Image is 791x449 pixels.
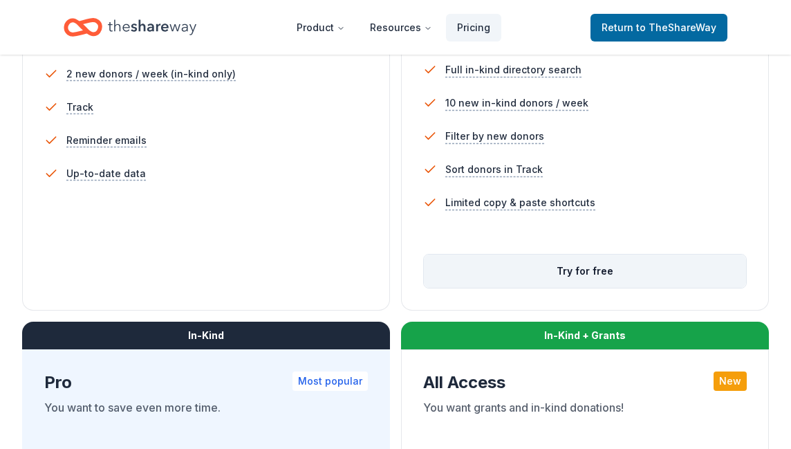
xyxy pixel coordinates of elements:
span: Filter by new donors [445,128,544,145]
span: Up-to-date data [66,165,146,182]
button: Try for free [424,255,746,288]
div: Most popular [292,372,368,391]
div: New [714,372,747,391]
a: Returnto TheShareWay [590,14,727,42]
span: Limited copy & paste shortcuts [445,194,595,211]
div: You want to save even more time. [44,399,368,438]
span: Full in-kind directory search [445,62,581,78]
button: Resources [359,14,443,42]
div: All Access [423,372,747,394]
div: In-Kind + Grants [401,322,769,349]
div: In-Kind [22,322,390,349]
button: Product [286,14,356,42]
span: Reminder emails [66,132,147,149]
span: Return [602,19,716,36]
nav: Main [286,11,501,44]
a: Home [64,11,196,44]
a: Pricing [446,14,501,42]
span: Track [66,99,93,116]
span: 2 new donors / week (in-kind only) [66,66,236,82]
div: You want grants and in-kind donations! [423,399,747,438]
div: Pro [44,372,368,394]
span: 10 new in-kind donors / week [445,95,588,111]
span: to TheShareWay [636,21,716,33]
